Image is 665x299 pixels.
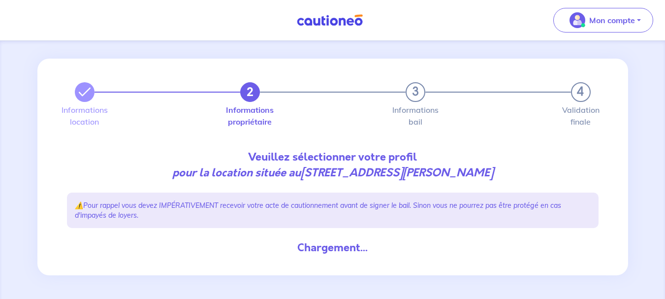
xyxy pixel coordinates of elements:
label: Validation finale [571,106,591,126]
label: Informations bail [406,106,425,126]
label: Informations location [75,106,95,126]
button: illu_account_valid_menu.svgMon compte [553,8,653,33]
p: Mon compte [589,14,635,26]
p: ⚠️ [75,200,591,220]
button: 2 [240,82,260,102]
em: Pour rappel vous devez IMPÉRATIVEMENT recevoir votre acte de cautionnement avant de signer le bai... [75,201,561,220]
img: Cautioneo [293,14,367,27]
p: Veuillez sélectionner votre profil [67,149,599,181]
div: Chargement... [67,240,599,256]
em: pour la location située au [172,165,493,180]
strong: [STREET_ADDRESS][PERSON_NAME] [301,165,493,180]
label: Informations propriétaire [240,106,260,126]
img: illu_account_valid_menu.svg [570,12,585,28]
